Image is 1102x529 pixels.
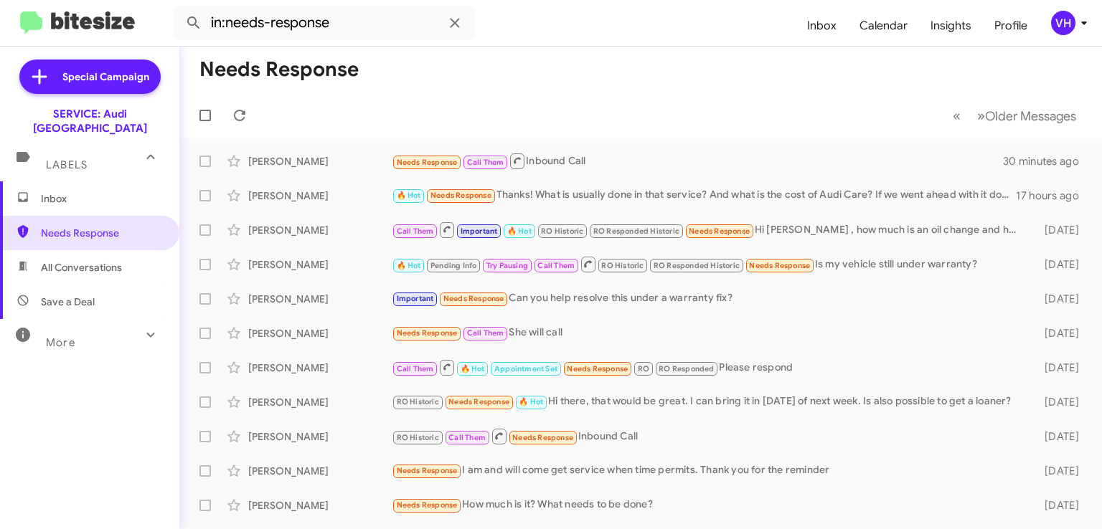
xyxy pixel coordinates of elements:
div: Is my vehicle still under warranty? [392,255,1027,273]
span: Needs Response [397,466,458,475]
a: Insights [919,5,983,47]
span: Needs Response [397,500,458,510]
div: [PERSON_NAME] [248,223,392,237]
span: » [977,107,985,125]
div: [DATE] [1027,395,1091,409]
span: Pending Info [430,261,476,270]
span: RO Historic [397,433,439,442]
span: 🔥 Hot [519,397,543,406]
div: [PERSON_NAME] [248,395,392,409]
span: All Conversations [41,260,122,275]
span: Call Them [397,364,434,373]
a: Special Campaign [19,59,161,94]
span: Needs Response [567,364,628,373]
span: Labels [46,158,88,171]
span: RO Responded Historic [593,227,679,236]
span: RO Historic [397,397,439,406]
span: Needs Response [430,191,491,200]
span: Call Them [397,227,434,236]
input: Search [174,6,475,40]
div: [DATE] [1027,361,1091,375]
div: VH [1051,11,1075,35]
span: Special Campaign [62,70,149,84]
span: Needs Response [749,261,810,270]
h1: Needs Response [199,58,359,81]
div: [PERSON_NAME] [248,189,392,203]
button: VH [1039,11,1086,35]
div: Inbound Call [392,152,1004,170]
div: [PERSON_NAME] [248,257,392,272]
span: « [953,107,961,125]
div: How much is it? What needs to be done? [392,497,1027,513]
button: Previous [944,101,969,130]
span: Needs Response [689,227,750,236]
div: [PERSON_NAME] [248,429,392,444]
span: Important [397,294,434,303]
div: 30 minutes ago [1004,154,1091,168]
span: Important [461,227,498,236]
span: Needs Response [448,397,509,406]
span: Needs Response [41,226,163,240]
span: RO Historic [601,261,644,270]
div: She will call [392,325,1027,341]
span: RO [638,364,649,373]
span: 🔥 Hot [461,364,485,373]
span: RO Responded [659,364,714,373]
nav: Page navigation example [945,101,1085,130]
div: Hi [PERSON_NAME] , how much is an oil change and how long will it take ? [392,221,1027,239]
span: Needs Response [512,433,573,442]
span: More [46,336,75,349]
span: Appointment Set [494,364,557,373]
div: Inbound Call [392,427,1027,445]
div: Hi there, that would be great. I can bring it in [DATE] of next week. Is also possible to get a l... [392,394,1027,410]
div: I am and will come get service when time permits. Thank you for the reminder [392,462,1027,479]
span: Inbox [41,191,163,206]
span: Call Them [448,433,486,442]
span: Call Them [467,158,504,167]
div: [DATE] [1027,464,1091,478]
span: 🔥 Hot [397,191,421,200]
div: [PERSON_NAME] [248,361,392,375]
span: 🔥 Hot [397,261,421,270]
span: 🔥 Hot [507,227,532,236]
span: Older Messages [985,108,1076,124]
span: Needs Response [397,328,458,338]
span: Call Them [467,328,504,338]
span: Needs Response [397,158,458,167]
div: [PERSON_NAME] [248,292,392,306]
a: Profile [983,5,1039,47]
div: [DATE] [1027,223,1091,237]
div: [DATE] [1027,429,1091,444]
a: Inbox [796,5,848,47]
div: Please respond [392,358,1027,376]
div: [PERSON_NAME] [248,326,392,340]
div: [DATE] [1027,498,1091,513]
span: Save a Deal [41,295,95,309]
span: RO Historic [541,227,583,236]
span: Call Them [537,261,575,270]
button: Next [969,101,1085,130]
div: Can you help resolve this under a warranty fix? [392,290,1027,307]
div: [PERSON_NAME] [248,464,392,478]
div: [DATE] [1027,326,1091,340]
div: [DATE] [1027,292,1091,306]
div: [DATE] [1027,257,1091,272]
div: [PERSON_NAME] [248,498,392,513]
span: Needs Response [443,294,504,303]
div: Thanks! What is usually done in that service? And what is the cost of Audi Care? If we went ahead... [392,187,1016,204]
span: RO Responded Historic [654,261,740,270]
span: Try Pausing [486,261,528,270]
div: [PERSON_NAME] [248,154,392,168]
div: 17 hours ago [1016,189,1091,203]
a: Calendar [848,5,919,47]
